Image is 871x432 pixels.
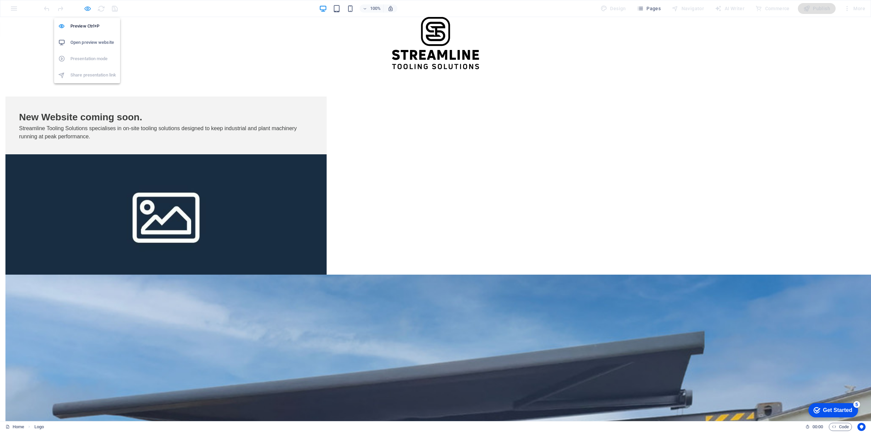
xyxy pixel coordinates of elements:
div: Get Started 5 items remaining, 0% complete [5,3,55,18]
span: : [817,424,818,429]
p: Streamline Tooling Solutions specialises in on-site tooling solutions designed to keep industrial... [19,107,313,124]
div: Get Started [20,7,49,14]
button: Code [829,423,852,431]
a: Click to cancel selection. Double-click to open Pages [5,423,24,431]
h6: 100% [370,4,381,13]
button: 100% [360,4,384,13]
h6: Session time [805,423,823,431]
span: Click to select. Double-click to edit [34,423,44,431]
h6: Open preview website [70,38,116,47]
h3: New Website coming soon. [19,93,313,107]
div: 5 [50,1,57,8]
div: Design (Ctrl+Alt+Y) [598,3,629,14]
h6: Preview Ctrl+P [70,22,116,30]
span: 00 00 [812,423,823,431]
i: On resize automatically adjust zoom level to fit chosen device. [388,5,394,12]
button: Pages [634,3,663,14]
span: Code [832,423,849,431]
span: Pages [637,5,661,12]
nav: breadcrumb [34,423,44,431]
button: Usercentrics [857,423,866,431]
